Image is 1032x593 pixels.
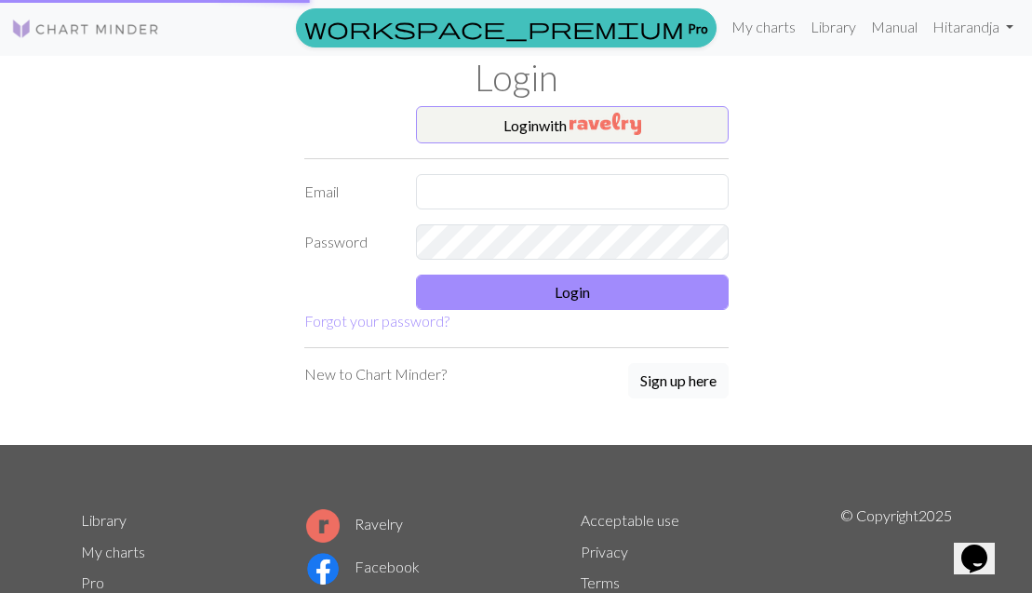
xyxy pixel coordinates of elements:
a: Library [81,511,127,529]
span: workspace_premium [304,15,684,41]
img: Logo [11,18,160,40]
img: Ravelry [570,113,641,135]
button: Sign up here [628,363,729,398]
p: New to Chart Minder? [304,363,447,385]
a: Forgot your password? [304,312,449,330]
a: My charts [724,8,803,46]
label: Password [293,224,405,260]
a: Pro [296,8,717,47]
a: Pro [81,573,104,591]
h1: Login [70,56,963,99]
a: Facebook [306,558,420,575]
iframe: chat widget [954,519,1013,574]
a: Manual [864,8,925,46]
a: Sign up here [628,363,729,400]
button: Login [416,275,729,310]
a: My charts [81,543,145,560]
a: Terms [581,573,620,591]
a: Ravelry [306,515,403,532]
label: Email [293,174,405,209]
a: Privacy [581,543,628,560]
button: Loginwith [416,106,729,143]
a: Library [803,8,864,46]
a: Acceptable use [581,511,679,529]
a: Hitarandja [925,8,1021,46]
img: Ravelry logo [306,509,340,543]
img: Facebook logo [306,552,340,586]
